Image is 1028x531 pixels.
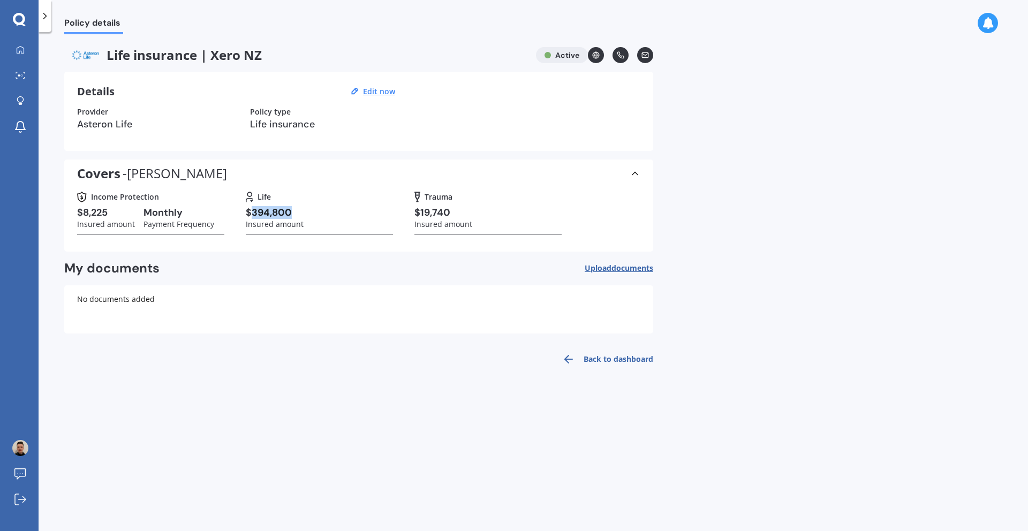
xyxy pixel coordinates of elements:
span: Life insurance | Xero NZ [64,47,527,63]
h3: $394,800 [246,207,304,219]
h3: Life insurance [250,116,397,132]
label: Policy type [250,107,291,116]
h2: My documents [64,260,160,277]
div: No documents added [64,285,653,333]
img: Asteron.png [64,47,107,63]
span: documents [611,263,653,273]
label: Insured amount [246,219,304,230]
label: Insured amount [414,219,472,230]
label: Provider [77,107,108,116]
h3: $8,225 [77,207,135,219]
h3: Monthly [143,207,214,219]
h3: Asteron Life [77,116,224,132]
button: Edit now [360,87,398,96]
h3: $19,740 [414,207,472,219]
h3: Details [77,85,115,98]
u: Edit now [363,86,395,96]
span: Income Protection [91,192,159,202]
label: Payment Frequency [143,219,214,230]
a: Back to dashboard [556,346,653,372]
span: Policy details [64,18,123,32]
label: Insured amount [77,219,135,230]
span: Upload [585,264,653,272]
span: Life [258,192,271,202]
img: ACg8ocI5QR4cIUIRatXE---rCVRlfpJorLKIN8UFrw2DEPOLknViFC4=s96-c [12,440,28,456]
span: Trauma [425,192,452,202]
button: Uploaddocuments [585,260,653,277]
span: - [PERSON_NAME] [77,168,227,179]
b: Covers [77,164,120,182]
